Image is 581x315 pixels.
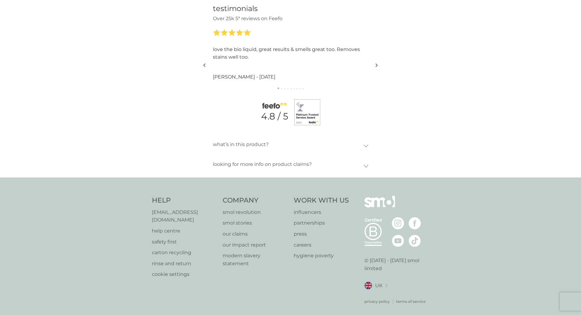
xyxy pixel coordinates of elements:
h4: Help [152,196,217,205]
img: visit the smol Youtube page [392,235,404,247]
img: feefo logo [261,103,288,109]
p: looking for more info on product claims? [213,157,312,171]
a: our claims [223,230,288,238]
a: safety first [152,238,217,246]
h2: testimonials [213,4,368,13]
a: terms of service [396,299,425,304]
img: visit the smol Instagram page [392,217,404,229]
img: right-arrow.svg [375,63,378,68]
a: help centre [152,227,217,235]
a: partnerships [294,219,349,227]
img: select a new location [386,284,387,287]
p: [PERSON_NAME] - [DATE] [213,73,275,81]
a: modern slavery statement [223,252,288,267]
p: love the bio liquid, great results & smells great too. Removes stains well too. [213,46,368,61]
img: smol [364,196,395,217]
p: 4.8 / 5 [261,111,288,122]
img: feefo badge [294,99,320,125]
a: cookie settings [152,270,217,278]
p: what’s in this product? [213,137,269,152]
h4: Company [223,196,288,205]
img: left-arrow.svg [203,63,206,68]
a: hygiene poverty [294,252,349,260]
a: privacy policy [364,299,390,304]
p: Over 25k 5* reviews on Feefo [213,15,368,23]
a: our impact report [223,241,288,249]
a: influencers [294,208,349,216]
a: smol revolution [223,208,288,216]
a: smol stories [223,219,288,227]
a: rinse and return [152,260,217,268]
span: UK [375,282,382,290]
img: visit the smol Facebook page [409,217,421,229]
img: UK flag [364,282,372,289]
a: press [294,230,349,238]
h4: Work With Us [294,196,349,205]
a: careers [294,241,349,249]
a: [EMAIL_ADDRESS][DOMAIN_NAME] [152,208,217,224]
p: © [DATE] - [DATE] smol limited [364,257,429,272]
a: carton recycling [152,249,217,257]
img: visit the smol Tiktok page [409,235,421,247]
